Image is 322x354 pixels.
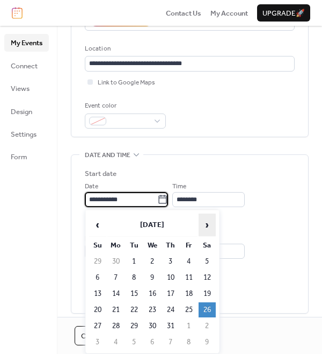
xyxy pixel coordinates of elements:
[144,318,161,334] td: 30
[144,238,161,253] th: We
[199,302,216,317] td: 26
[180,335,197,350] td: 8
[199,286,216,301] td: 19
[81,331,109,342] span: Cancel
[107,286,125,301] td: 14
[126,318,143,334] td: 29
[199,254,216,269] td: 5
[144,302,161,317] td: 23
[180,270,197,285] td: 11
[107,318,125,334] td: 28
[144,286,161,301] td: 16
[257,4,310,22] button: Upgrade🚀
[4,148,49,165] a: Form
[162,335,179,350] td: 7
[85,168,116,179] div: Start date
[210,8,248,19] span: My Account
[162,302,179,317] td: 24
[11,152,27,162] span: Form
[107,270,125,285] td: 7
[162,286,179,301] td: 17
[210,8,248,18] a: My Account
[85,44,292,54] div: Location
[11,129,36,140] span: Settings
[166,8,201,18] a: Contact Us
[4,125,49,143] a: Settings
[172,181,186,192] span: Time
[89,270,106,285] td: 6
[89,286,106,301] td: 13
[89,335,106,350] td: 3
[107,214,197,237] th: [DATE]
[89,238,106,253] th: Su
[166,8,201,19] span: Contact Us
[126,286,143,301] td: 15
[107,238,125,253] th: Mo
[199,238,216,253] th: Sa
[199,318,216,334] td: 2
[144,254,161,269] td: 2
[85,181,98,192] span: Date
[199,214,215,236] span: ›
[126,270,143,285] td: 8
[11,83,30,94] span: Views
[199,335,216,350] td: 9
[107,302,125,317] td: 21
[180,254,197,269] td: 4
[4,57,49,74] a: Connect
[162,270,179,285] td: 10
[4,80,49,97] a: Views
[90,214,106,236] span: ‹
[162,238,179,253] th: Th
[11,38,42,48] span: My Events
[107,335,125,350] td: 4
[180,302,197,317] td: 25
[89,302,106,317] td: 20
[89,318,106,334] td: 27
[180,318,197,334] td: 1
[180,286,197,301] td: 18
[75,326,115,345] button: Cancel
[126,335,143,350] td: 5
[4,34,49,51] a: My Events
[262,8,305,19] span: Upgrade 🚀
[126,302,143,317] td: 22
[85,150,130,161] span: Date and time
[144,270,161,285] td: 9
[98,77,155,88] span: Link to Google Maps
[199,270,216,285] td: 12
[180,238,197,253] th: Fr
[11,61,38,72] span: Connect
[11,107,32,117] span: Design
[126,238,143,253] th: Tu
[12,7,23,19] img: logo
[162,318,179,334] td: 31
[144,335,161,350] td: 6
[85,101,164,111] div: Event color
[107,254,125,269] td: 30
[126,254,143,269] td: 1
[89,254,106,269] td: 29
[4,103,49,120] a: Design
[162,254,179,269] td: 3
